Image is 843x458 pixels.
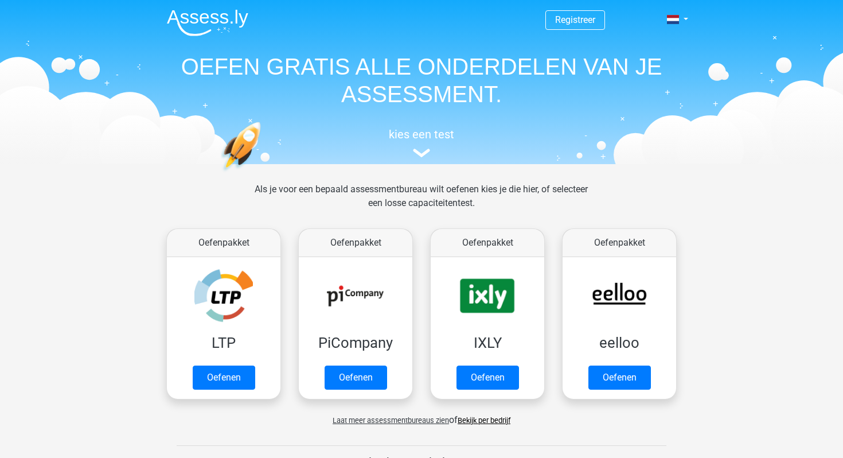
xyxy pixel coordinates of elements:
span: Laat meer assessmentbureaus zien [333,416,449,425]
h5: kies een test [158,127,685,141]
a: Oefenen [325,366,387,390]
img: oefenen [221,122,305,226]
img: assessment [413,149,430,157]
a: Oefenen [588,366,651,390]
div: Als je voor een bepaald assessmentbureau wilt oefenen kies je die hier, of selecteer een losse ca... [245,183,597,224]
h1: OEFEN GRATIS ALLE ONDERDELEN VAN JE ASSESSMENT. [158,53,685,108]
img: Assessly [167,9,248,36]
div: of [158,404,685,427]
a: kies een test [158,127,685,158]
a: Oefenen [193,366,255,390]
a: Registreer [555,14,595,25]
a: Bekijk per bedrijf [458,416,510,425]
a: Oefenen [456,366,519,390]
